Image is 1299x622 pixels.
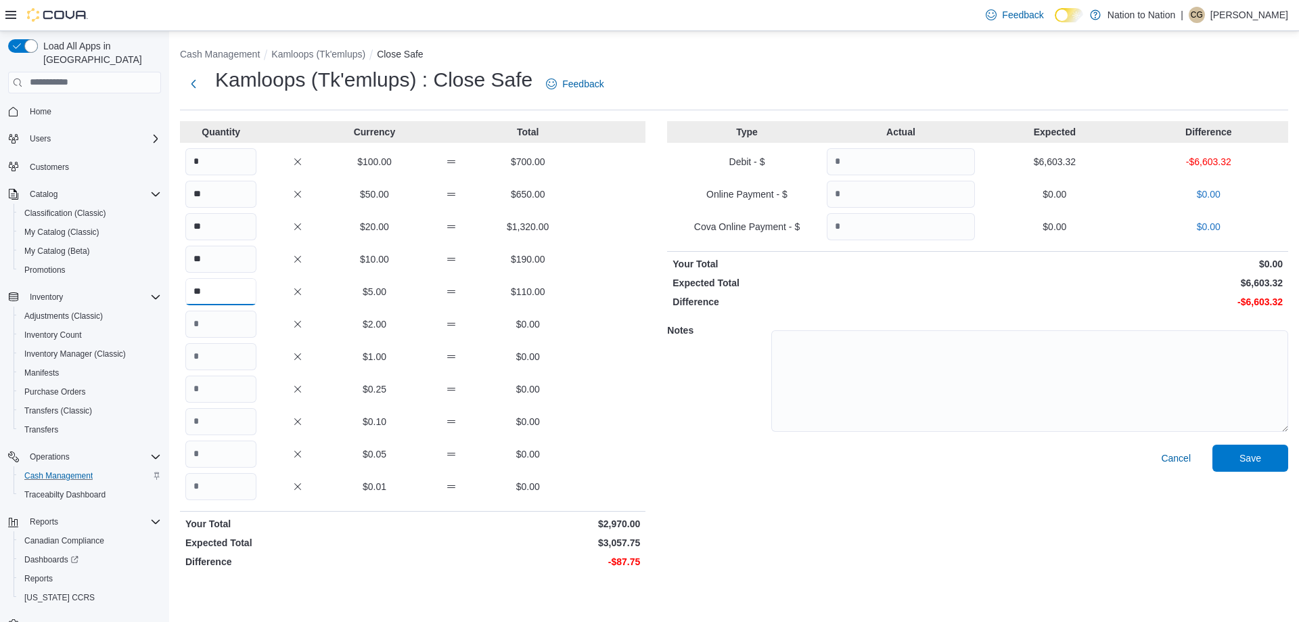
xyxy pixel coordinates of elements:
[24,246,90,257] span: My Catalog (Beta)
[185,246,256,273] input: Quantity
[24,186,63,202] button: Catalog
[24,131,56,147] button: Users
[19,468,161,484] span: Cash Management
[19,468,98,484] a: Cash Management
[24,104,57,120] a: Home
[1189,7,1205,23] div: Cam Gottfriedson
[24,386,86,397] span: Purchase Orders
[24,573,53,584] span: Reports
[24,592,95,603] span: [US_STATE] CCRS
[980,155,1129,169] p: $6,603.32
[19,384,161,400] span: Purchase Orders
[19,403,97,419] a: Transfers (Classic)
[19,262,71,278] a: Promotions
[24,330,82,340] span: Inventory Count
[493,350,564,363] p: $0.00
[19,243,95,259] a: My Catalog (Beta)
[339,415,410,428] p: $0.10
[493,480,564,493] p: $0.00
[827,148,975,175] input: Quantity
[493,415,564,428] p: $0.00
[180,70,207,97] button: Next
[24,514,161,530] span: Reports
[19,308,161,324] span: Adjustments (Classic)
[415,517,640,531] p: $2,970.00
[24,227,99,238] span: My Catalog (Classic)
[1002,8,1043,22] span: Feedback
[493,187,564,201] p: $650.00
[1161,451,1191,465] span: Cancel
[3,512,166,531] button: Reports
[19,487,111,503] a: Traceabilty Dashboard
[339,252,410,266] p: $10.00
[14,204,166,223] button: Classification (Classic)
[24,289,68,305] button: Inventory
[30,451,70,462] span: Operations
[339,447,410,461] p: $0.05
[30,106,51,117] span: Home
[673,220,821,234] p: Cova Online Payment - $
[185,125,256,139] p: Quantity
[980,187,1129,201] p: $0.00
[24,405,92,416] span: Transfers (Classic)
[3,129,166,148] button: Users
[339,187,410,201] p: $50.00
[19,365,161,381] span: Manifests
[562,77,603,91] span: Feedback
[1135,220,1283,234] p: $0.00
[1055,8,1083,22] input: Dark Mode
[24,449,161,465] span: Operations
[1239,451,1261,465] span: Save
[673,125,821,139] p: Type
[24,208,106,219] span: Classification (Classic)
[1210,7,1288,23] p: [PERSON_NAME]
[14,382,166,401] button: Purchase Orders
[541,70,609,97] a: Feedback
[493,447,564,461] p: $0.00
[19,262,161,278] span: Promotions
[19,533,161,549] span: Canadian Compliance
[493,155,564,169] p: $700.00
[185,343,256,370] input: Quantity
[980,257,1283,271] p: $0.00
[19,403,161,419] span: Transfers (Classic)
[30,133,51,144] span: Users
[14,531,166,550] button: Canadian Compliance
[30,516,58,527] span: Reports
[377,49,423,60] button: Close Safe
[339,480,410,493] p: $0.01
[14,401,166,420] button: Transfers (Classic)
[14,485,166,504] button: Traceabilty Dashboard
[24,514,64,530] button: Reports
[3,185,166,204] button: Catalog
[24,424,58,435] span: Transfers
[493,317,564,331] p: $0.00
[185,408,256,435] input: Quantity
[493,382,564,396] p: $0.00
[24,470,93,481] span: Cash Management
[19,205,161,221] span: Classification (Classic)
[185,517,410,531] p: Your Total
[24,311,103,321] span: Adjustments (Classic)
[14,569,166,588] button: Reports
[1212,445,1288,472] button: Save
[19,346,131,362] a: Inventory Manager (Classic)
[339,350,410,363] p: $1.00
[1135,187,1283,201] p: $0.00
[185,473,256,500] input: Quantity
[3,447,166,466] button: Operations
[14,242,166,261] button: My Catalog (Beta)
[14,223,166,242] button: My Catalog (Classic)
[14,307,166,326] button: Adjustments (Classic)
[24,489,106,500] span: Traceabilty Dashboard
[673,276,975,290] p: Expected Total
[19,327,161,343] span: Inventory Count
[30,189,58,200] span: Catalog
[673,187,821,201] p: Online Payment - $
[19,346,161,362] span: Inventory Manager (Classic)
[185,536,410,550] p: Expected Total
[19,487,161,503] span: Traceabilty Dashboard
[415,536,640,550] p: $3,057.75
[19,243,161,259] span: My Catalog (Beta)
